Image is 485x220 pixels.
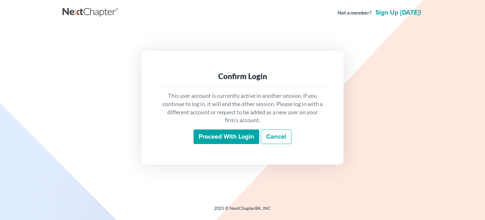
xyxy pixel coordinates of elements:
div: Confirm Login [162,71,323,81]
p: This user account is currently active in another session. If you continue to log in, it will end ... [162,92,323,124]
a: Sign up [DATE]! [374,9,422,16]
input: Proceed with login [194,129,259,144]
strong: Not a member? [338,9,372,16]
div: 2025 © NextChapterBK, INC [63,205,422,217]
a: Cancel [261,129,291,144]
